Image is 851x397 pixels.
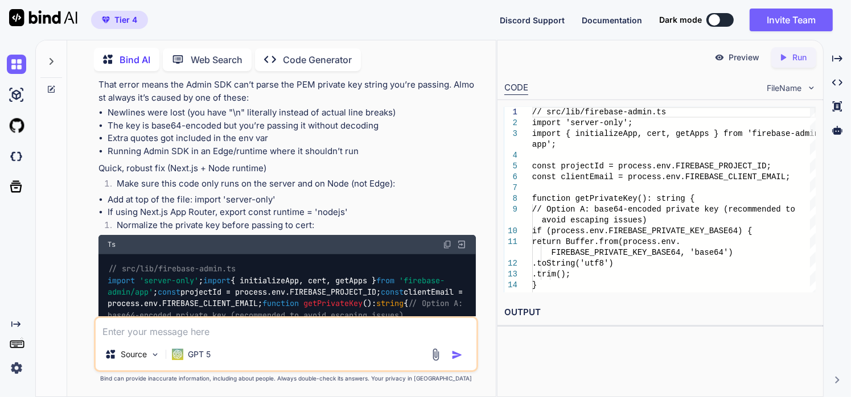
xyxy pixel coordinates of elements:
div: 4 [504,150,517,161]
div: 12 [504,258,517,269]
div: 11 [504,237,517,247]
img: settings [7,358,26,378]
span: string [376,299,404,309]
img: icon [451,349,463,361]
span: FIREBASE_PRIVATE_KEY_BASE64, 'base64') [552,248,733,257]
div: 6 [504,172,517,183]
span: .trim(); [532,270,570,279]
span: } [532,280,537,290]
span: Tier 4 [114,14,137,26]
img: copy [443,240,452,249]
img: Pick Models [150,350,160,359]
p: Web Search [191,53,242,67]
img: githubLight [7,116,26,135]
p: Quick, robust fix (Next.js + Node runtime) [98,162,476,175]
img: ai-studio [7,85,26,105]
div: 2 [504,118,517,129]
span: Ts [108,240,116,249]
span: nded to [762,205,796,214]
li: If using Next.js App Router, export const runtime = 'nodejs' [108,206,476,219]
span: env [144,299,158,309]
span: env [272,287,285,297]
span: // src/lib/firebase-admin.ts [532,107,666,117]
img: attachment [429,348,442,361]
div: 5 [504,161,517,172]
span: Documentation [582,15,642,25]
span: import 'server-only'; [532,118,632,127]
span: // Option A: base64-encoded private key (recomme [532,205,762,214]
img: chevron down [807,83,816,93]
span: .toString('utf8') [532,259,614,268]
p: Run [793,52,807,63]
span: Dark mode [659,14,702,26]
p: Bind can provide inaccurate information, including about people. Always double-check its answers.... [94,374,479,383]
img: darkCloudIdeIcon [7,147,26,166]
span: avoid escaping issues) [542,216,647,225]
span: import [108,275,135,286]
div: 1 [504,107,517,118]
span: function getPrivateKey(): string { [532,194,695,203]
div: 14 [504,280,517,291]
img: Bind AI [9,9,77,26]
li: The key is base64-encoded but you’re passing it without decoding [108,119,476,133]
span: const [158,287,180,297]
span: Discord Support [500,15,565,25]
p: Preview [729,52,760,63]
img: premium [102,16,110,23]
span: getPrivateKey [303,299,363,309]
button: premiumTier 4 [91,11,148,29]
h2: OUTPUT [498,299,823,326]
span: FIREBASE_CLIENT_EMAIL [162,299,258,309]
span: from [376,275,394,286]
button: Invite Team [750,9,833,31]
span: return Buffer.from(process.env. [532,237,680,246]
div: CODE [504,81,528,95]
span: import { initializeApp, cert, getApps } from 'fire [532,129,771,138]
span: app'; [532,140,556,149]
li: Make sure this code only runs on the server and on Node (not Edge): [108,177,476,193]
span: base-admin/ [772,129,824,138]
img: chat [7,55,26,74]
li: Normalize the private key before passing to cert: [108,219,476,235]
span: AIL; [772,172,791,181]
li: Running Admin SDK in an Edge/runtime where it shouldn’t run [108,145,476,158]
img: Open in Browser [457,239,467,250]
span: 'server-only' [139,275,199,286]
span: const [381,287,404,297]
div: 15 [504,291,517,301]
p: Bind AI [120,53,150,67]
div: 7 [504,183,517,193]
p: Code Generator [283,53,352,67]
div: 3 [504,129,517,139]
div: 9 [504,204,517,215]
li: Extra quotes got included in the env var [108,132,476,145]
div: 10 [504,226,517,237]
img: preview [714,52,725,63]
span: function [262,299,299,309]
span: 'firebase-admin/app' [108,275,445,297]
img: GPT 5 [172,349,183,360]
span: FileName [767,82,802,94]
span: FIREBASE_PROJECT_ID [290,287,376,297]
button: Discord Support [500,14,565,26]
li: Newlines were lost (you have "\n" literally instead of actual line breaks) [108,106,476,119]
button: Documentation [582,14,642,26]
span: import [203,275,231,286]
div: 8 [504,193,517,204]
p: GPT 5 [188,349,211,360]
span: const projectId = process.env.FIREBASE_PROJECT_ID; [532,162,771,171]
span: if (process.env.FIREBASE_PRIVATE_KEY_BASE64) { [532,226,752,235]
p: Source [121,349,147,360]
div: 13 [504,269,517,280]
span: const clientEmail = process.env.FIREBASE_CLIENT_EM [532,172,771,181]
li: Add at top of the file: import 'server-only' [108,193,476,206]
span: // src/lib/firebase-admin.ts [108,264,236,274]
p: That error means the Admin SDK can’t parse the PEM private key string you’re passing. Almost alwa... [98,78,476,104]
